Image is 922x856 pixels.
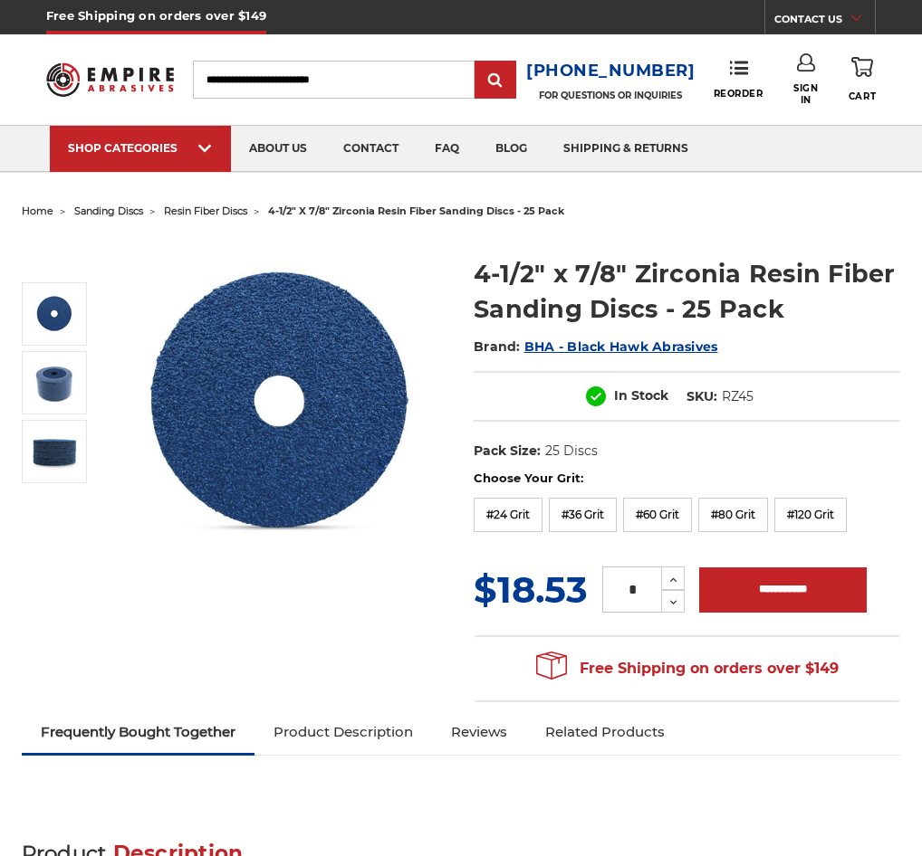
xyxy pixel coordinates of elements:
span: Brand: [474,338,521,355]
a: CONTACT US [774,9,875,34]
a: sanding discs [74,204,143,217]
a: Frequently Bought Together [22,712,255,752]
a: Related Products [526,712,684,752]
span: Sign In [787,82,824,106]
p: FOR QUESTIONS OR INQUIRIES [526,90,696,101]
h1: 4-1/2" x 7/8" Zirconia Resin Fiber Sanding Discs - 25 Pack [474,256,900,327]
a: faq [417,126,477,172]
span: Cart [849,90,876,102]
a: BHA - Black Hawk Abrasives [524,338,718,355]
span: Free Shipping on orders over $149 [536,651,839,687]
a: Reviews [432,712,526,752]
img: Empire Abrasives [46,54,174,104]
a: Cart [849,53,876,105]
dd: RZ45 [722,387,754,406]
a: resin fiber discs [164,204,247,217]
dd: 25 Discs [545,442,598,461]
dt: Pack Size: [474,442,541,461]
div: SHOP CATEGORIES [68,141,213,155]
dt: SKU: [687,387,717,406]
img: 4.5" zirconia resin fiber discs [32,429,77,474]
span: In Stock [614,387,668,404]
a: home [22,204,53,217]
label: Choose Your Grit: [474,470,900,488]
span: 4-1/2" x 7/8" zirconia resin fiber sanding discs - 25 pack [268,204,564,217]
a: Reorder [714,60,764,99]
img: 4.5 inch zirconia resin fiber discs [32,360,77,405]
img: 4-1/2" zirc resin fiber disc [32,291,77,337]
a: shipping & returns [545,126,706,172]
a: about us [231,126,325,172]
a: Product Description [255,712,432,752]
a: contact [325,126,417,172]
a: [PHONE_NUMBER] [526,58,696,84]
input: Submit [477,62,514,99]
span: Reorder [714,88,764,100]
img: 4-1/2" zirc resin fiber disc [112,237,448,571]
a: blog [477,126,545,172]
span: $18.53 [474,567,588,612]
